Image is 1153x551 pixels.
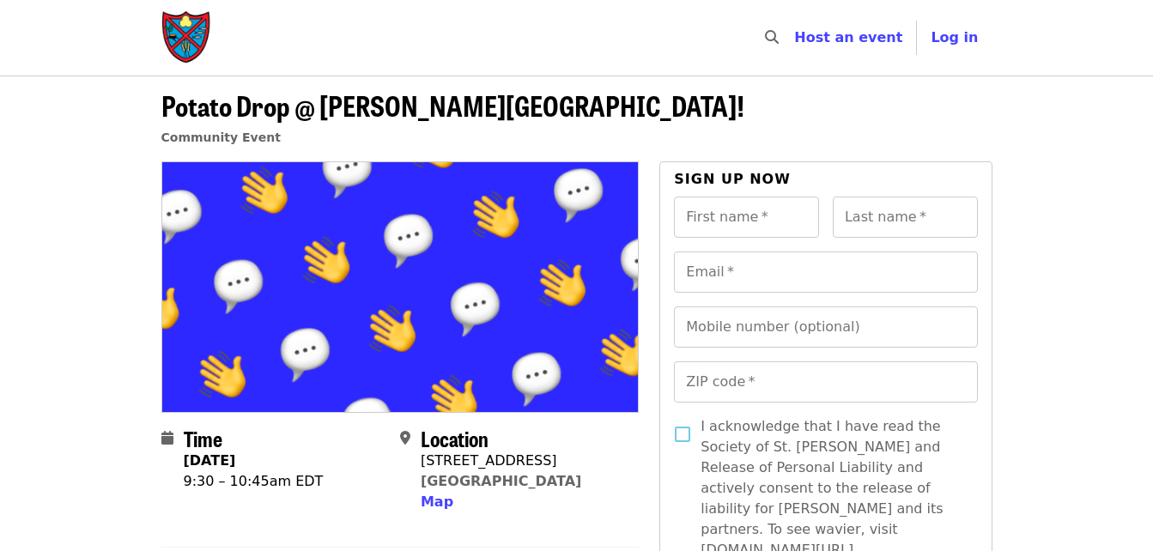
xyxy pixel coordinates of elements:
[421,492,453,512] button: Map
[421,423,489,453] span: Location
[674,197,819,238] input: First name
[400,430,410,446] i: map-marker-alt icon
[765,29,779,45] i: search icon
[184,471,324,492] div: 9:30 – 10:45am EDT
[161,10,213,65] img: Society of St. Andrew - Home
[794,29,902,45] a: Host an event
[931,29,978,45] span: Log in
[161,430,173,446] i: calendar icon
[184,452,236,469] strong: [DATE]
[917,21,992,55] button: Log in
[674,306,977,348] input: Mobile number (optional)
[789,17,803,58] input: Search
[161,130,281,144] a: Community Event
[162,162,639,411] img: Potato Drop @ Randolph College! organized by Society of St. Andrew
[833,197,978,238] input: Last name
[184,423,222,453] span: Time
[674,171,791,187] span: Sign up now
[674,251,977,293] input: Email
[161,85,744,125] span: Potato Drop @ [PERSON_NAME][GEOGRAPHIC_DATA]!
[421,493,453,510] span: Map
[421,451,581,471] div: [STREET_ADDRESS]
[674,361,977,403] input: ZIP code
[421,473,581,489] a: [GEOGRAPHIC_DATA]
